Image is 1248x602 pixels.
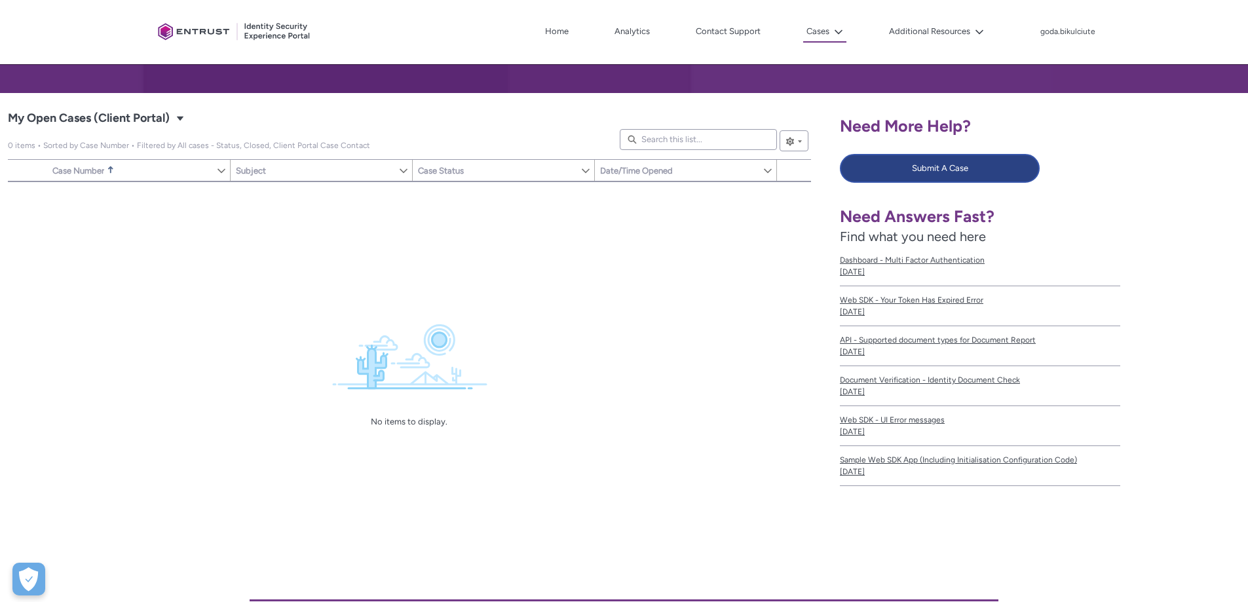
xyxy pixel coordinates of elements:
span: Dashboard - Multi Factor Authentication [840,254,1120,266]
button: Open Preferences [12,563,45,595]
span: Sample Web SDK App (Including Initialisation Configuration Code) [840,454,1120,466]
table: My Open Cases (Client Portal) [8,181,811,182]
button: Submit A Case [840,154,1040,183]
span: My Open Cases (Client Portal) [8,141,370,150]
span: Case Number [52,166,104,176]
button: User Profile goda.bikulciute [1040,24,1096,37]
p: goda.bikulciute [1040,28,1095,37]
span: Web SDK - Your Token Has Expired Error [840,294,1120,306]
span: My Open Cases (Client Portal) [8,108,170,129]
button: Select a List View: Cases [172,110,188,126]
a: Home [542,22,572,41]
a: Contact Support [692,22,764,41]
span: Need More Help? [840,116,971,136]
lightning-formatted-date-time: [DATE] [840,427,865,436]
div: Cookie Preferences [12,563,45,595]
a: Date/Time Opened [595,160,763,181]
lightning-formatted-date-time: [DATE] [840,467,865,476]
span: API - Supported document types for Document Report [840,334,1120,346]
span: Web SDK - UI Error messages [840,414,1120,426]
a: Document Verification - Identity Document Check[DATE] [840,366,1120,406]
span: No items to display. [371,417,447,426]
input: Search this list... [620,129,777,150]
button: Cases [803,22,846,43]
span: Find what you need here [840,229,986,244]
a: Web SDK - Your Token Has Expired Error[DATE] [840,286,1120,326]
a: Analytics, opens in new tab [611,22,653,41]
a: Case Status [413,160,580,181]
a: Web SDK - UI Error messages[DATE] [840,406,1120,446]
a: Subject [231,160,398,181]
div: My Open Cases (Client Portal)|Cases|List View [8,98,811,554]
lightning-formatted-date-time: [DATE] [840,347,865,356]
span: Document Verification - Identity Document Check [840,374,1120,386]
lightning-formatted-date-time: [DATE] [840,387,865,396]
h1: Need Answers Fast? [840,206,1120,227]
a: API - Supported document types for Document Report[DATE] [840,326,1120,366]
lightning-formatted-date-time: [DATE] [840,307,865,316]
a: Sample Web SDK App (Including Initialisation Configuration Code)[DATE] [840,446,1120,486]
lightning-formatted-date-time: [DATE] [840,267,865,276]
a: Dashboard - Multi Factor Authentication[DATE] [840,246,1120,286]
a: Case Number [47,160,216,181]
button: List View Controls [780,130,808,151]
button: Additional Resources [886,22,987,41]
